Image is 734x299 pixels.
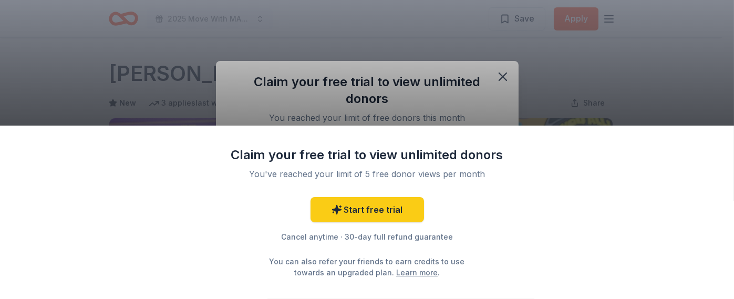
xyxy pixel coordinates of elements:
[231,231,504,243] div: Cancel anytime · 30-day full refund guarantee
[231,147,504,163] div: Claim your free trial to view unlimited donors
[396,267,438,278] a: Learn more
[311,197,424,222] a: Start free trial
[243,168,491,180] div: You've reached your limit of 5 free donor views per month
[260,256,474,278] div: You can also refer your friends to earn credits to use towards an upgraded plan. .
